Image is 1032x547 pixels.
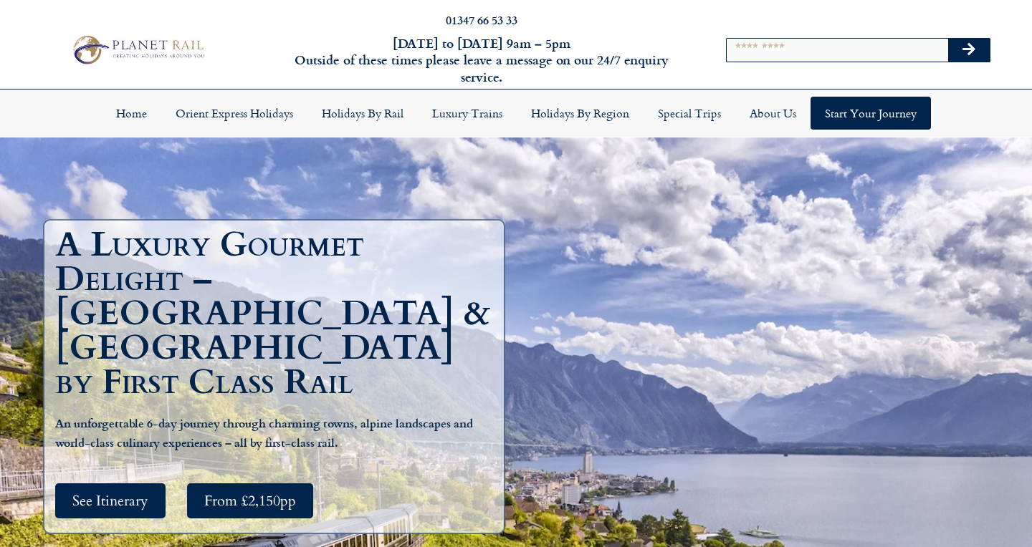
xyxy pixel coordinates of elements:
[67,32,209,67] img: Planet Rail Train Holidays Logo
[204,492,296,510] span: From £2,150pp
[517,97,644,130] a: Holidays by Region
[279,35,684,85] h6: [DATE] to [DATE] 9am – 5pm Outside of these times please leave a message on our 24/7 enquiry serv...
[446,11,517,28] a: 01347 66 53 33
[187,483,313,518] a: From £2,150pp
[644,97,735,130] a: Special Trips
[811,97,931,130] a: Start your Journey
[7,97,1025,130] nav: Menu
[735,97,811,130] a: About Us
[307,97,418,130] a: Holidays by Rail
[72,492,148,510] span: See Itinerary
[948,39,990,62] button: Search
[55,415,473,451] b: An unforgettable 6-day journey through charming towns, alpine landscapes and world-class culinary...
[161,97,307,130] a: Orient Express Holidays
[55,483,166,518] a: See Itinerary
[418,97,517,130] a: Luxury Trains
[102,97,161,130] a: Home
[55,228,500,400] h1: A Luxury Gourmet Delight – [GEOGRAPHIC_DATA] & [GEOGRAPHIC_DATA] by First Class Rail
